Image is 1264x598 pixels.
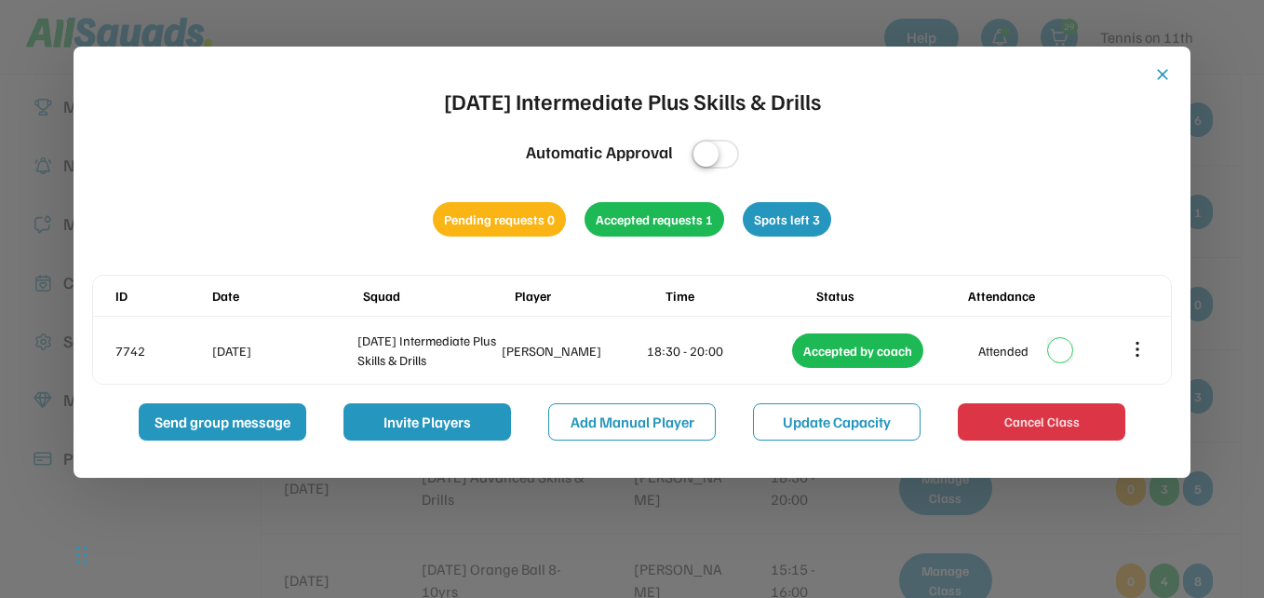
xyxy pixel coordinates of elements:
[647,341,788,360] div: 18:30 - 20:00
[115,286,208,306] div: ID
[816,286,963,306] div: Status
[548,403,716,441] button: Add Manual Player
[433,202,566,237] div: Pending requests 0
[444,84,821,117] div: [DATE] Intermediate Plus Skills & Drills
[968,286,1115,306] div: Attendance
[666,286,813,306] div: Time
[357,331,499,370] div: [DATE] Intermediate Plus Skills & Drills
[743,202,831,237] div: Spots left 3
[212,341,354,360] div: [DATE]
[343,403,511,441] button: Invite Players
[958,403,1125,441] button: Cancel Class
[363,286,510,306] div: Squad
[115,341,208,360] div: 7742
[753,403,921,441] button: Update Capacity
[526,140,673,165] div: Automatic Approval
[585,202,724,237] div: Accepted requests 1
[502,341,643,360] div: [PERSON_NAME]
[515,286,662,306] div: Player
[212,286,359,306] div: Date
[792,333,923,368] div: Accepted by coach
[978,341,1029,360] div: Attended
[139,403,306,441] button: Send group message
[1153,65,1172,84] button: close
